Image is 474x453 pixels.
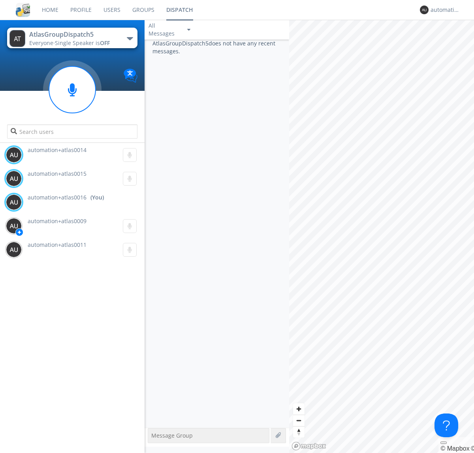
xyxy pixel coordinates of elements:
img: 373638.png [6,242,22,258]
button: Zoom in [293,403,305,415]
a: Mapbox [440,445,469,452]
iframe: Toggle Customer Support [434,414,458,437]
div: automation+atlas0016 [431,6,460,14]
span: automation+atlas0016 [28,194,87,201]
div: Everyone · [29,39,118,47]
input: Search users [7,124,137,139]
img: Translation enabled [124,69,137,83]
img: 373638.png [420,6,429,14]
span: OFF [100,39,110,47]
button: Zoom out [293,415,305,426]
img: 373638.png [6,218,22,234]
img: caret-down-sm.svg [187,29,190,31]
button: Toggle attribution [440,442,447,444]
div: (You) [90,194,104,201]
span: Single Speaker is [55,39,110,47]
div: All Messages [149,22,180,38]
span: automation+atlas0011 [28,241,87,248]
img: 373638.png [9,30,25,47]
span: automation+atlas0009 [28,217,87,225]
button: AtlasGroupDispatch5Everyone·Single Speaker isOFF [7,28,137,48]
img: cddb5a64eb264b2086981ab96f4c1ba7 [16,3,30,17]
img: 373638.png [6,171,22,186]
div: AtlasGroupDispatch5 does not have any recent messages. [145,39,289,428]
span: automation+atlas0015 [28,170,87,177]
img: 373638.png [6,194,22,210]
img: 373638.png [6,147,22,163]
div: AtlasGroupDispatch5 [29,30,118,39]
span: automation+atlas0014 [28,146,87,154]
button: Reset bearing to north [293,426,305,438]
a: Mapbox logo [292,442,326,451]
